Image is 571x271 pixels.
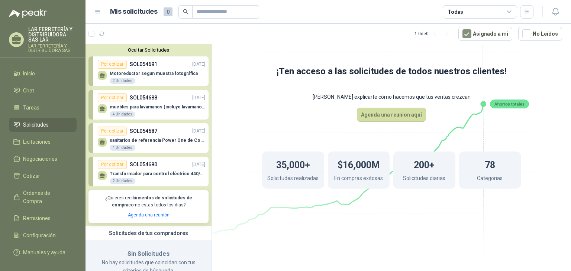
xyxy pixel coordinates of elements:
[414,28,452,40] div: 1 - 0 de 0
[9,84,77,98] a: Chat
[128,212,170,218] a: Agenda una reunión
[98,93,127,102] div: Por cotizar
[110,171,205,176] p: Transformador para control eléctrico 440/220/110 - 45O VA.
[110,6,158,17] h1: Mis solicitudes
[192,94,205,101] p: [DATE]
[110,104,205,110] p: muebles para lavamanos (incluye lavamanos)
[88,123,209,153] a: Por cotizarSOL054687[DATE] sanitarios de referencia Power One de Corona4 Unidades
[477,174,503,184] p: Categorias
[130,60,157,68] p: SOL054691
[23,104,39,112] span: Tareas
[110,71,198,76] p: Motoreductor segun muestra fotográfica
[23,248,65,257] span: Manuales y ayuda
[86,44,212,226] div: Ocultar SolicitudesPor cotizarSOL054691[DATE] Motoreductor segun muestra fotográfica2 UnidadesPor...
[88,90,209,120] a: Por cotizarSOL054688[DATE] muebles para lavamanos (incluye lavamanos)4 Unidades
[338,156,380,172] h1: $16,000M
[9,211,77,225] a: Remisiones
[334,174,383,184] p: En compras exitosas
[9,228,77,242] a: Configuración
[130,94,157,102] p: SOL054688
[88,157,209,186] a: Por cotizarSOL054680[DATE] Transformador para control eléctrico 440/220/110 - 45O VA.2 Unidades
[23,155,57,163] span: Negociaciones
[88,47,209,53] button: Ocultar Solicitudes
[518,27,562,41] button: No Leídos
[9,186,77,208] a: Órdenes de Compra
[88,56,209,86] a: Por cotizarSOL054691[DATE] Motoreductor segun muestra fotográfica2 Unidades
[94,249,203,259] h3: Sin Solicitudes
[192,61,205,68] p: [DATE]
[23,189,70,205] span: Órdenes de Compra
[192,161,205,168] p: [DATE]
[112,195,192,208] b: cientos de solicitudes de compra
[98,127,127,135] div: Por cotizar
[86,226,212,240] div: Solicitudes de tus compradores
[9,101,77,115] a: Tareas
[23,121,49,129] span: Solicitudes
[403,174,445,184] p: Solicitudes diarias
[9,169,77,183] a: Cotizar
[23,138,51,146] span: Licitaciones
[9,118,77,132] a: Solicitudes
[23,69,35,78] span: Inicio
[448,8,463,16] div: Todas
[267,174,319,184] p: Solicitudes realizadas
[9,9,47,18] img: Logo peakr
[110,145,135,151] div: 4 Unidades
[9,66,77,81] a: Inicio
[23,231,56,239] span: Configuración
[130,127,157,135] p: SOL054687
[485,156,495,172] h1: 78
[110,178,135,184] div: 2 Unidades
[98,60,127,69] div: Por cotizar
[28,27,77,42] p: LAR FERRETERÍA Y DISTRIBUIDORA SAS LAR
[23,86,34,95] span: Chat
[192,128,205,135] p: [DATE]
[98,160,127,169] div: Por cotizar
[130,160,157,169] p: SOL054680
[276,156,310,172] h1: 35,000+
[9,152,77,166] a: Negociaciones
[110,111,135,117] div: 4 Unidades
[23,172,40,180] span: Cotizar
[9,245,77,259] a: Manuales y ayuda
[414,156,435,172] h1: 200+
[357,108,426,122] button: Agenda una reunion aquí
[28,44,77,53] p: LAR FERRETERÍA Y DISTRIBUIDORA SAS
[110,138,205,143] p: sanitarios de referencia Power One de Corona
[183,9,188,14] span: search
[458,27,512,41] button: Asignado a mi
[110,78,135,84] div: 2 Unidades
[23,214,51,222] span: Remisiones
[164,7,172,16] span: 0
[93,195,204,209] p: ¿Quieres recibir como estas todos los días?
[9,135,77,149] a: Licitaciones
